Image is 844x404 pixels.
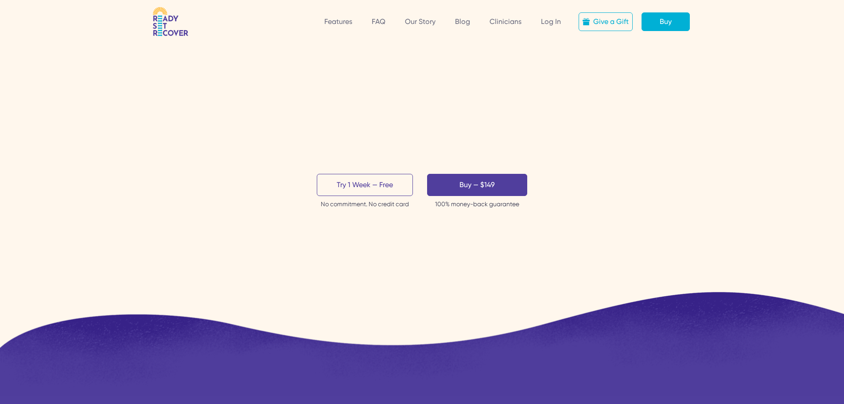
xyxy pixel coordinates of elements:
div: 100% money-back guarantee [435,200,519,208]
a: Try 1 Week — Free [317,174,413,196]
a: Blog [455,17,470,26]
a: Clinicians [490,17,521,26]
div: Give a Gift [593,16,629,27]
a: Buy — $149 [427,174,527,196]
a: Features [324,17,352,26]
a: FAQ [372,17,385,26]
a: Buy [642,12,690,31]
a: Give a Gift [579,12,633,31]
a: Log In [541,17,561,26]
div: Buy [660,16,672,27]
a: Our Story [405,17,436,26]
img: RSR [153,7,188,36]
div: No commitment. No credit card [321,200,409,208]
